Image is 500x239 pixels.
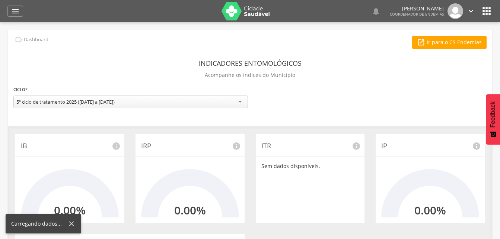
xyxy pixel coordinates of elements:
i:  [481,5,493,17]
h2: 0.00% [54,204,86,216]
h2: 0.00% [174,204,206,216]
span: Coordenador de Endemias [390,12,444,17]
h2: 0.00% [414,204,446,216]
div: 5º ciclo de tratamento 2025 ([DATE] a [DATE]) [16,98,115,105]
p: Acompanhe os índices do Município [205,70,295,80]
a:  [467,3,475,19]
i:  [417,38,425,46]
p: Sem dados disponíveis. [261,162,359,170]
header: Indicadores Entomológicos [199,56,302,70]
p: IRP [141,141,239,151]
p: Dashboard [24,37,48,43]
div: Carregando dados... [11,220,67,227]
i:  [372,7,380,16]
p: IP [381,141,479,151]
a:  [7,6,23,17]
i:  [11,7,20,16]
i: info [472,142,481,151]
i: info [232,142,241,151]
p: [PERSON_NAME] [390,6,444,11]
i: info [112,142,121,151]
a: Ir para o CS Endemias [412,36,487,49]
p: ITR [261,141,359,151]
span: Feedback [490,101,496,127]
button: Feedback - Mostrar pesquisa [486,94,500,145]
i: info [352,142,361,151]
p: IB [21,141,119,151]
label: Ciclo [13,85,28,94]
i:  [467,7,475,15]
a:  [372,3,380,19]
i:  [15,36,23,44]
